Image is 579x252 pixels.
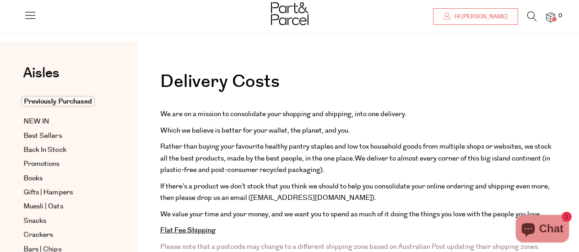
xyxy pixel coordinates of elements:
[160,109,407,119] span: We are on a mission to consolidate your shopping and shipping, into one delivery.
[23,230,107,241] a: Crackers
[160,142,552,163] span: Rather than buying your favourite healthy pantry staples and low tox household goods from multipl...
[23,159,60,170] span: Promotions
[23,63,60,83] span: Aisles
[160,225,216,235] strong: Flat Fee Shipping
[23,187,107,198] a: Gifts | Hampers
[23,145,66,155] span: Back In Stock
[23,173,43,184] span: Books
[23,215,107,226] a: Snacks
[271,2,308,25] img: Part&Parcel
[23,130,62,141] span: Best Sellers
[23,130,107,141] a: Best Sellers
[23,159,107,170] a: Promotions
[160,182,550,203] span: If there’s a product we don’t stock that you think we should to help you consolidate your online ...
[160,73,556,100] h1: Delivery Costs
[160,209,541,219] span: We value your time and your money, and we want you to spend as much of it doing the things you lo...
[23,230,53,241] span: Crackers
[23,187,73,198] span: Gifts | Hampers
[23,66,60,89] a: Aisles
[23,173,107,184] a: Books
[23,201,107,212] a: Muesli | Oats
[556,12,564,20] span: 0
[23,116,49,127] span: NEW IN
[546,12,555,22] a: 0
[23,215,46,226] span: Snacks
[21,96,95,107] span: Previously Purchased
[23,96,107,107] a: Previously Purchased
[160,141,556,176] p: We deliver to almost every corner of this big island continent (in plastic-free and post-consumer...
[160,242,540,252] span: Please note that a postcode may change to a different shipping zone based on Australian Post upda...
[23,201,63,212] span: Muesli | Oats
[513,215,572,245] inbox-online-store-chat: Shopify online store chat
[23,145,107,155] a: Back In Stock
[452,13,508,21] span: Hi [PERSON_NAME]
[433,8,518,25] a: Hi [PERSON_NAME]
[23,116,107,127] a: NEW IN
[160,126,350,135] span: Which we believe is better for your wallet, the planet, and you.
